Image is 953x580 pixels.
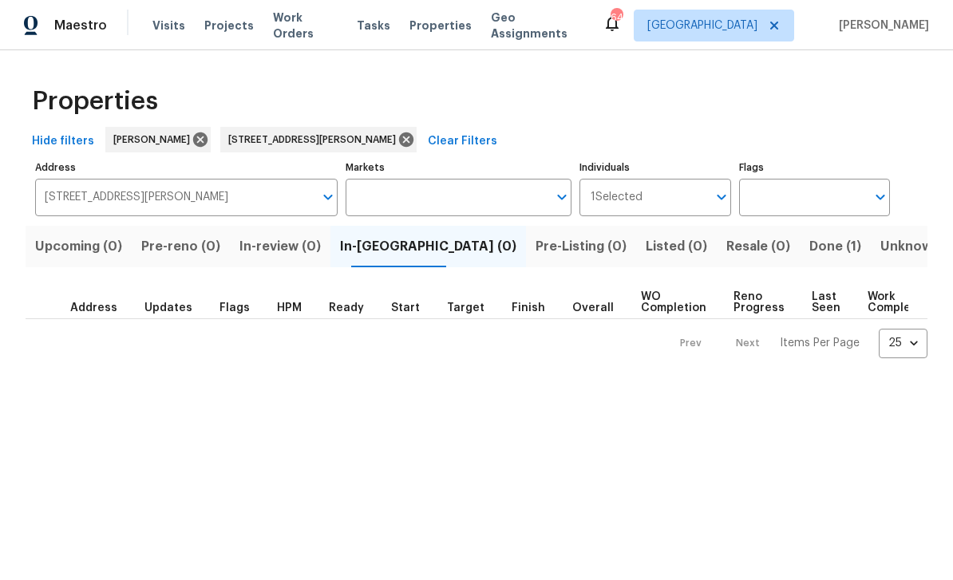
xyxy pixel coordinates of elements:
[329,302,378,314] div: Earliest renovation start date (first business day after COE or Checkout)
[868,291,923,314] span: Work Complete
[551,186,573,208] button: Open
[152,18,185,34] span: Visits
[228,132,402,148] span: [STREET_ADDRESS][PERSON_NAME]
[591,191,643,204] span: 1 Selected
[491,10,583,41] span: Geo Assignments
[512,302,560,314] div: Projected renovation finish date
[329,302,364,314] span: Ready
[32,93,158,109] span: Properties
[832,18,929,34] span: [PERSON_NAME]
[710,186,733,208] button: Open
[665,329,927,358] nav: Pagination Navigation
[447,302,499,314] div: Target renovation project end date
[219,302,250,314] span: Flags
[391,302,420,314] span: Start
[391,302,434,314] div: Actual renovation start date
[141,235,220,258] span: Pre-reno (0)
[641,291,706,314] span: WO Completion
[512,302,545,314] span: Finish
[54,18,107,34] span: Maestro
[421,127,504,156] button: Clear Filters
[869,186,892,208] button: Open
[409,18,472,34] span: Properties
[357,20,390,31] span: Tasks
[35,235,122,258] span: Upcoming (0)
[579,163,730,172] label: Individuals
[879,322,927,364] div: 25
[812,291,840,314] span: Last Seen
[70,302,117,314] span: Address
[317,186,339,208] button: Open
[239,235,321,258] span: In-review (0)
[611,10,622,26] div: 64
[277,302,302,314] span: HPM
[428,132,497,152] span: Clear Filters
[739,163,890,172] label: Flags
[809,235,861,258] span: Done (1)
[572,302,628,314] div: Days past target finish date
[273,10,338,41] span: Work Orders
[26,127,101,156] button: Hide filters
[780,335,860,351] p: Items Per Page
[35,163,338,172] label: Address
[726,235,790,258] span: Resale (0)
[447,302,484,314] span: Target
[734,291,785,314] span: Reno Progress
[220,127,417,152] div: [STREET_ADDRESS][PERSON_NAME]
[647,18,757,34] span: [GEOGRAPHIC_DATA]
[204,18,254,34] span: Projects
[646,235,707,258] span: Listed (0)
[113,132,196,148] span: [PERSON_NAME]
[32,132,94,152] span: Hide filters
[144,302,192,314] span: Updates
[346,163,572,172] label: Markets
[572,302,614,314] span: Overall
[105,127,211,152] div: [PERSON_NAME]
[340,235,516,258] span: In-[GEOGRAPHIC_DATA] (0)
[536,235,627,258] span: Pre-Listing (0)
